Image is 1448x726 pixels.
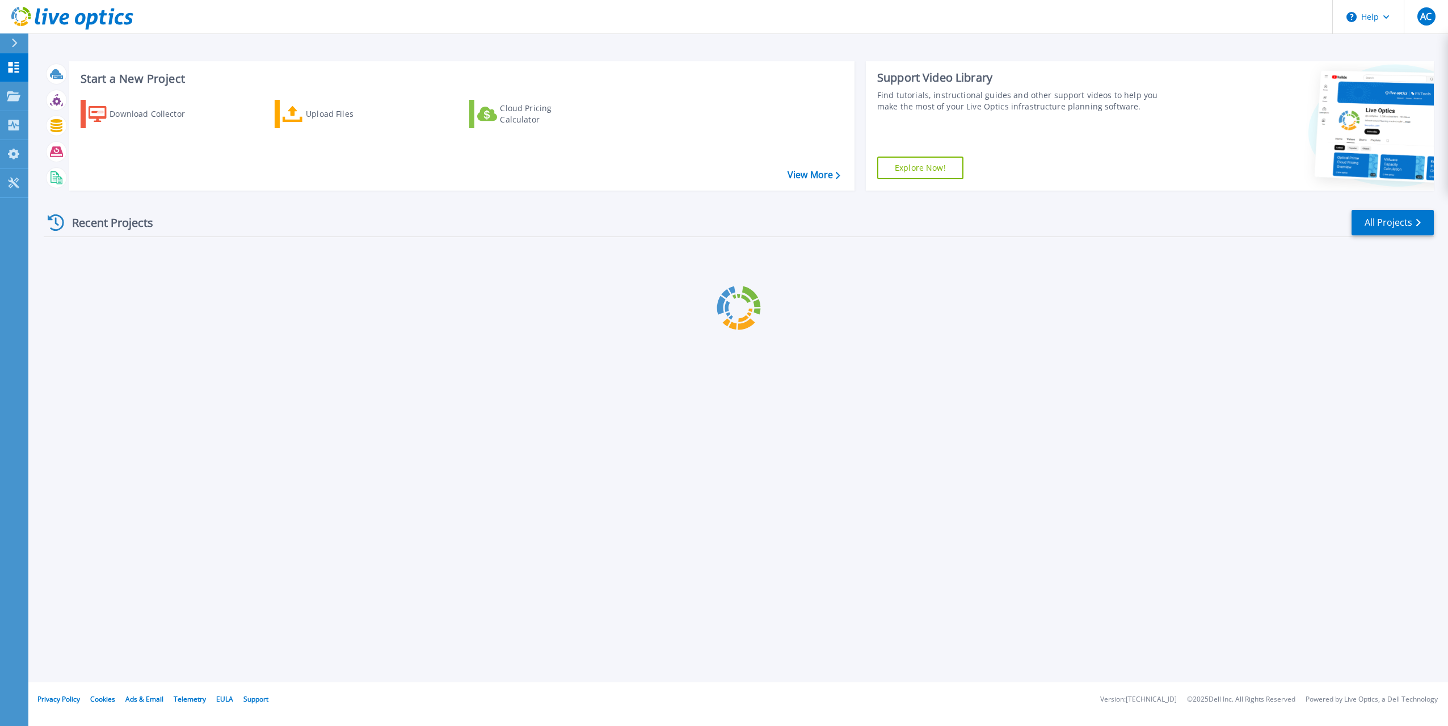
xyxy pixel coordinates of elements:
li: © 2025 Dell Inc. All Rights Reserved [1187,696,1295,703]
a: Explore Now! [877,157,963,179]
li: Powered by Live Optics, a Dell Technology [1306,696,1438,703]
div: Cloud Pricing Calculator [500,103,591,125]
a: Download Collector [81,100,207,128]
li: Version: [TECHNICAL_ID] [1100,696,1177,703]
a: Cookies [90,694,115,704]
div: Recent Projects [44,209,169,237]
h3: Start a New Project [81,73,840,85]
a: Ads & Email [125,694,163,704]
a: Support [243,694,268,704]
a: Privacy Policy [37,694,80,704]
a: All Projects [1352,210,1434,235]
div: Find tutorials, instructional guides and other support videos to help you make the most of your L... [877,90,1171,112]
div: Upload Files [306,103,397,125]
a: Telemetry [174,694,206,704]
span: AC [1420,12,1432,21]
div: Download Collector [110,103,200,125]
div: Support Video Library [877,70,1171,85]
a: Cloud Pricing Calculator [469,100,596,128]
a: EULA [216,694,233,704]
a: View More [788,170,840,180]
a: Upload Files [275,100,401,128]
